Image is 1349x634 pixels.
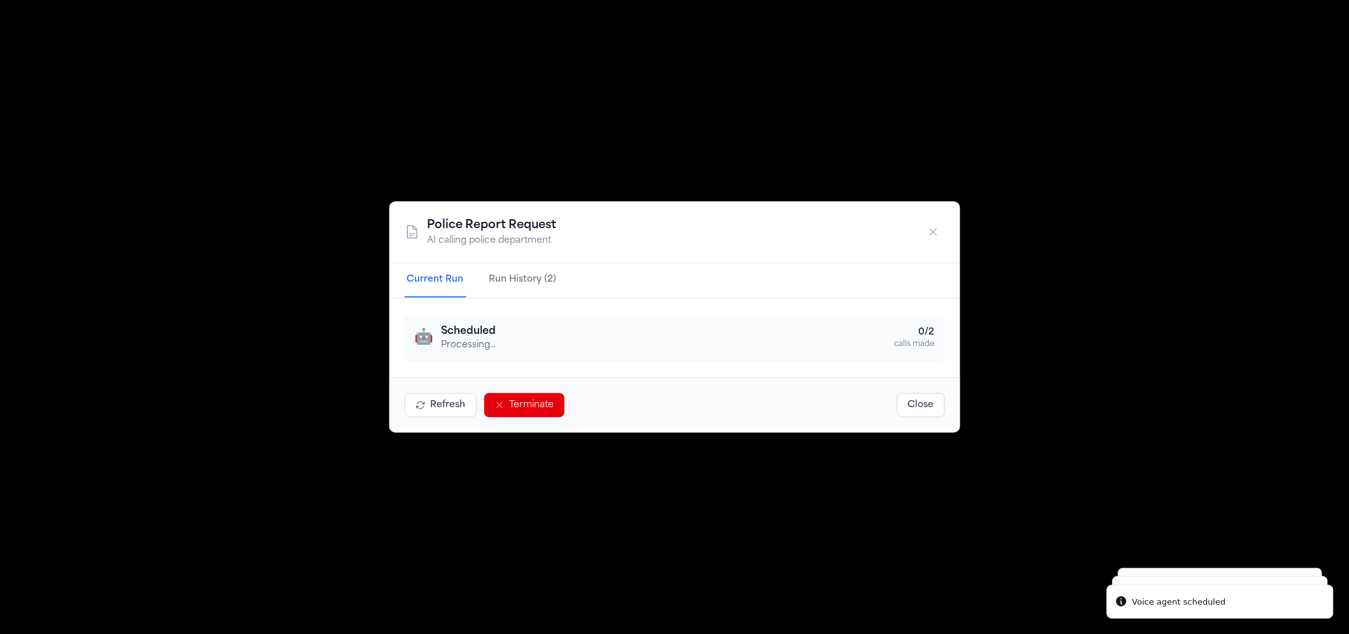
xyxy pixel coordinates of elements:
[895,326,935,339] div: 0 / 2
[1132,596,1226,609] div: Voice agent scheduled
[897,393,945,417] button: Close
[487,263,559,298] button: Run History (2)
[428,234,557,247] p: AI calling police department
[415,328,434,348] span: 🤖
[428,217,557,234] h2: Police Report Request
[405,263,466,298] button: Current Run
[484,393,565,417] button: Terminate
[405,393,477,417] button: Refresh
[442,339,496,352] p: Processing...
[442,324,496,339] h3: Scheduled
[895,339,935,349] div: calls made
